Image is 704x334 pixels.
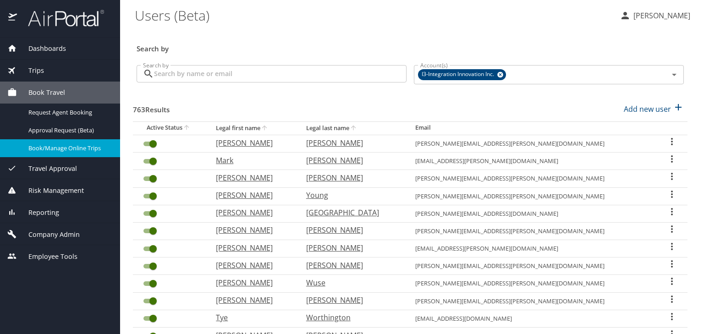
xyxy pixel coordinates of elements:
p: [PERSON_NAME] [216,190,287,201]
span: Employee Tools [17,252,77,262]
p: [PERSON_NAME] [306,295,397,306]
th: Active Status [133,121,209,135]
span: Book/Manage Online Trips [28,144,109,153]
span: Request Agent Booking [28,108,109,117]
button: sort [260,124,269,133]
p: [PERSON_NAME] [306,224,397,235]
span: Reporting [17,208,59,218]
p: Worthington [306,312,397,323]
button: Add new user [620,99,687,119]
p: [PERSON_NAME] [216,277,287,288]
p: [PERSON_NAME] [216,137,287,148]
td: [PERSON_NAME][EMAIL_ADDRESS][PERSON_NAME][DOMAIN_NAME] [408,170,657,187]
p: Young [306,190,397,201]
button: sort [182,124,192,132]
img: airportal-logo.png [18,9,104,27]
td: [PERSON_NAME][EMAIL_ADDRESS][PERSON_NAME][DOMAIN_NAME] [408,257,657,275]
p: [PERSON_NAME] [216,242,287,253]
td: [PERSON_NAME][EMAIL_ADDRESS][PERSON_NAME][DOMAIN_NAME] [408,187,657,205]
p: [PERSON_NAME] [306,137,397,148]
span: Trips [17,66,44,76]
td: [PERSON_NAME][EMAIL_ADDRESS][DOMAIN_NAME] [408,205,657,222]
span: Risk Management [17,186,84,196]
button: sort [349,124,358,133]
th: Legal first name [209,121,298,135]
p: [PERSON_NAME] [216,260,287,271]
p: [PERSON_NAME] [216,207,287,218]
p: [PERSON_NAME] [216,224,287,235]
h3: 763 Results [133,99,170,115]
span: Travel Approval [17,164,77,174]
td: [EMAIL_ADDRESS][PERSON_NAME][DOMAIN_NAME] [408,153,657,170]
td: [PERSON_NAME][EMAIL_ADDRESS][PERSON_NAME][DOMAIN_NAME] [408,292,657,310]
td: [PERSON_NAME][EMAIL_ADDRESS][PERSON_NAME][DOMAIN_NAME] [408,275,657,292]
p: Mark [216,155,287,166]
p: [PERSON_NAME] [306,260,397,271]
p: [PERSON_NAME] [306,155,397,166]
div: I3-Integration Innovation Inc. [418,69,506,80]
p: Wuse [306,277,397,288]
h3: Search by [137,38,684,54]
h1: Users (Beta) [135,1,612,29]
p: [PERSON_NAME] [306,242,397,253]
span: Approval Request (Beta) [28,126,109,135]
p: Add new user [624,104,671,115]
td: [EMAIL_ADDRESS][DOMAIN_NAME] [408,310,657,327]
p: [PERSON_NAME] [216,172,287,183]
span: Company Admin [17,230,80,240]
td: [EMAIL_ADDRESS][PERSON_NAME][DOMAIN_NAME] [408,240,657,257]
span: Book Travel [17,88,65,98]
img: icon-airportal.png [8,9,18,27]
span: I3-Integration Innovation Inc. [418,70,500,79]
th: Legal last name [299,121,408,135]
p: [GEOGRAPHIC_DATA] [306,207,397,218]
p: [PERSON_NAME] [306,172,397,183]
th: Email [408,121,657,135]
td: [PERSON_NAME][EMAIL_ADDRESS][PERSON_NAME][DOMAIN_NAME] [408,222,657,240]
p: [PERSON_NAME] [631,10,690,21]
button: Open [668,68,681,81]
p: [PERSON_NAME] [216,295,287,306]
input: Search by name or email [154,65,407,82]
td: [PERSON_NAME][EMAIL_ADDRESS][PERSON_NAME][DOMAIN_NAME] [408,135,657,152]
span: Dashboards [17,44,66,54]
button: [PERSON_NAME] [616,7,694,24]
p: Tye [216,312,287,323]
